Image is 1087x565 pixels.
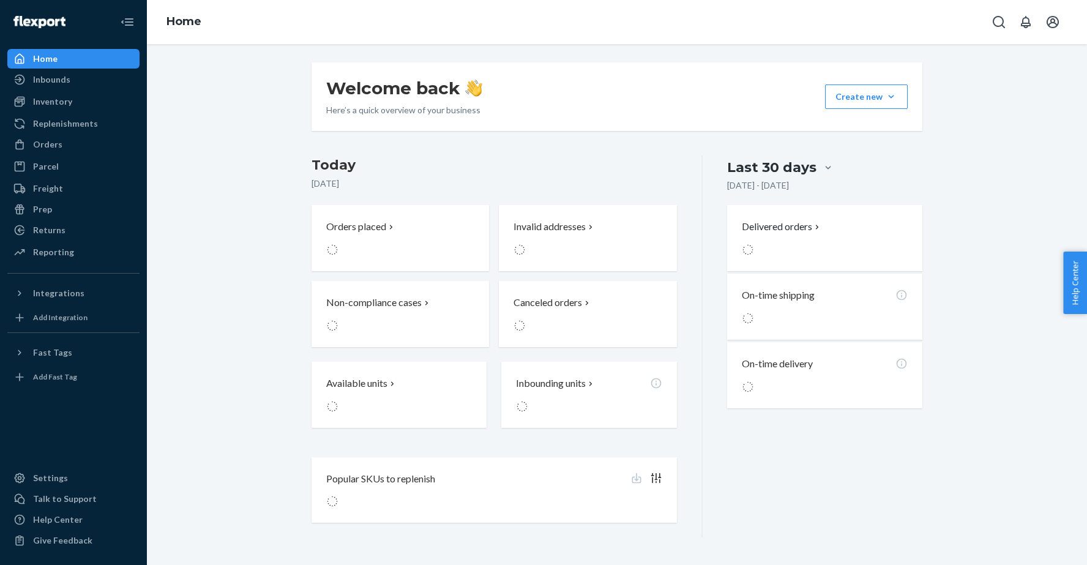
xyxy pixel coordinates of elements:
[33,246,74,258] div: Reporting
[326,376,387,391] p: Available units
[326,296,422,310] p: Non-compliance cases
[7,157,140,176] a: Parcel
[33,472,68,484] div: Settings
[7,308,140,327] a: Add Integration
[7,92,140,111] a: Inventory
[742,288,815,302] p: On-time shipping
[326,104,482,116] p: Here’s a quick overview of your business
[1040,10,1065,34] button: Open account menu
[33,312,88,323] div: Add Integration
[7,220,140,240] a: Returns
[514,220,586,234] p: Invalid addresses
[312,178,677,190] p: [DATE]
[465,80,482,97] img: hand-wave emoji
[7,343,140,362] button: Fast Tags
[7,70,140,89] a: Inbounds
[312,205,489,271] button: Orders placed
[742,220,822,234] button: Delivered orders
[825,84,908,109] button: Create new
[33,534,92,547] div: Give Feedback
[33,224,65,236] div: Returns
[312,281,489,347] button: Non-compliance cases
[514,296,582,310] p: Canceled orders
[33,160,59,173] div: Parcel
[33,493,97,505] div: Talk to Support
[326,220,386,234] p: Orders placed
[7,489,140,509] button: Talk to Support
[7,200,140,219] a: Prep
[7,510,140,529] a: Help Center
[33,182,63,195] div: Freight
[516,376,586,391] p: Inbounding units
[7,367,140,387] a: Add Fast Tag
[33,372,77,382] div: Add Fast Tag
[33,53,58,65] div: Home
[13,16,65,28] img: Flexport logo
[33,346,72,359] div: Fast Tags
[115,10,140,34] button: Close Navigation
[33,95,72,108] div: Inventory
[33,118,98,130] div: Replenishments
[7,531,140,550] button: Give Feedback
[326,472,435,486] p: Popular SKUs to replenish
[727,158,816,177] div: Last 30 days
[501,362,676,428] button: Inbounding units
[7,49,140,69] a: Home
[312,155,677,175] h3: Today
[1014,10,1038,34] button: Open notifications
[7,179,140,198] a: Freight
[499,205,676,271] button: Invalid addresses
[33,287,84,299] div: Integrations
[7,468,140,488] a: Settings
[326,77,482,99] h1: Welcome back
[33,514,83,526] div: Help Center
[742,357,813,371] p: On-time delivery
[33,73,70,86] div: Inbounds
[1063,252,1087,314] button: Help Center
[33,203,52,215] div: Prep
[312,362,487,428] button: Available units
[33,138,62,151] div: Orders
[166,15,201,28] a: Home
[7,283,140,303] button: Integrations
[987,10,1011,34] button: Open Search Box
[157,4,211,40] ol: breadcrumbs
[7,114,140,133] a: Replenishments
[727,179,789,192] p: [DATE] - [DATE]
[7,135,140,154] a: Orders
[499,281,676,347] button: Canceled orders
[7,242,140,262] a: Reporting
